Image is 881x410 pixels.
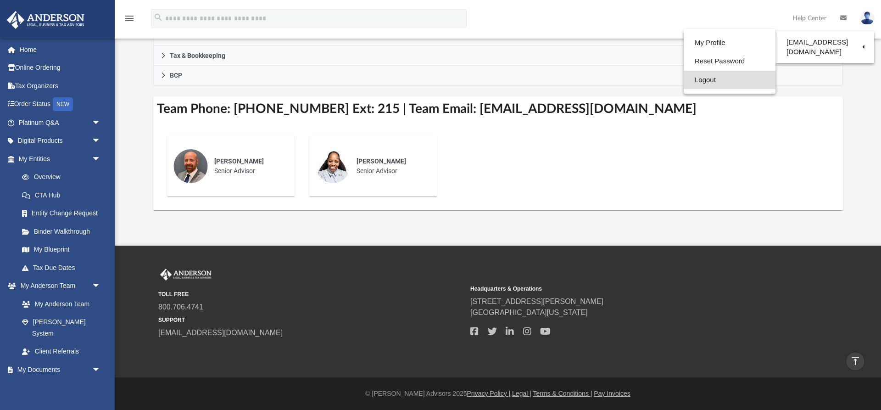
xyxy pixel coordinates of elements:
a: My Blueprint [13,241,110,259]
a: My Profile [684,34,775,52]
a: Digital Productsarrow_drop_down [6,132,115,150]
small: TOLL FREE [158,290,464,298]
a: [STREET_ADDRESS][PERSON_NAME] [470,298,603,305]
img: Anderson Advisors Platinum Portal [158,269,213,281]
a: Legal | [512,390,531,397]
a: Order StatusNEW [6,95,115,114]
span: arrow_drop_down [92,113,110,132]
a: BCP [153,66,843,85]
i: menu [124,13,135,24]
span: Client Success Coordinators [170,33,252,39]
a: Overview [13,168,115,186]
a: [EMAIL_ADDRESS][DOMAIN_NAME] [775,34,874,61]
span: [PERSON_NAME] [357,157,406,165]
a: My Entitiesarrow_drop_down [6,150,115,168]
span: arrow_drop_down [92,132,110,151]
a: My Anderson Teamarrow_drop_down [6,277,110,295]
a: vertical_align_top [846,352,865,371]
div: Senior Advisor [350,150,430,182]
img: User Pic [860,11,874,25]
a: CTA Hub [13,186,115,204]
a: [PERSON_NAME] System [13,313,110,343]
span: [PERSON_NAME] [214,157,264,165]
a: Home [6,40,115,59]
div: NEW [53,97,73,111]
a: Client Referrals [13,343,110,361]
a: 800.706.4741 [158,303,203,311]
span: arrow_drop_down [92,150,110,168]
a: Box [13,379,106,397]
a: Pay Invoices [594,390,630,397]
a: My Anderson Team [13,295,106,313]
a: Reset Password [684,52,775,71]
a: Tax & Bookkeeping [153,46,843,66]
a: Platinum Q&Aarrow_drop_down [6,113,115,132]
a: Logout [684,71,775,90]
a: Entity Change Request [13,204,115,223]
h3: Team Phone: [PHONE_NUMBER] Ext: 215 | Team Email: [EMAIL_ADDRESS][DOMAIN_NAME] [153,96,843,122]
span: BCP [170,72,182,79]
div: © [PERSON_NAME] Advisors 2025 [115,389,881,399]
a: Tax Organizers [6,77,115,95]
i: search [153,12,163,22]
a: My Documentsarrow_drop_down [6,360,110,379]
span: arrow_drop_down [92,360,110,379]
img: Anderson Advisors Platinum Portal [4,11,87,29]
a: Online Ordering [6,59,115,77]
div: Senior Advisor [208,150,288,182]
small: Headquarters & Operations [470,285,776,293]
a: Tax Due Dates [13,258,115,277]
small: SUPPORT [158,316,464,324]
a: Binder Walkthrough [13,222,115,241]
img: Bookkeeper Pic [316,149,350,183]
a: [EMAIL_ADDRESS][DOMAIN_NAME] [158,329,283,337]
a: menu [124,17,135,24]
img: Senior Advisor Pic [173,149,208,183]
a: [GEOGRAPHIC_DATA][US_STATE] [470,309,588,316]
span: Tax & Bookkeeping [170,52,225,59]
i: vertical_align_top [850,355,861,366]
a: Privacy Policy | [467,390,511,397]
span: arrow_drop_down [92,277,110,296]
a: Terms & Conditions | [533,390,592,397]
